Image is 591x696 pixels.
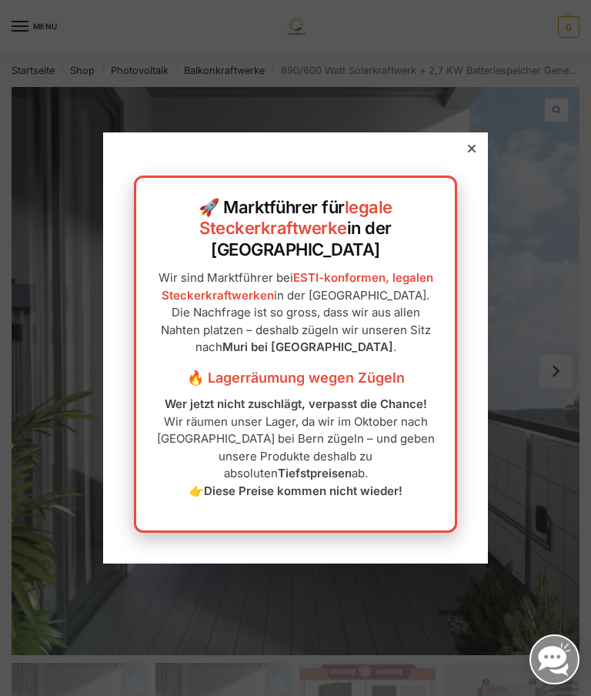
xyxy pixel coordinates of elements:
[199,197,392,239] a: legale Steckerkraftwerke
[204,484,402,498] strong: Diese Preise kommen nicht wieder!
[165,397,427,411] strong: Wer jetzt nicht zuschlägt, verpasst die Chance!
[152,197,439,261] h2: 🚀 Marktführer für in der [GEOGRAPHIC_DATA]
[162,270,433,303] a: ESTI-konformen, legalen Steckerkraftwerken
[278,466,352,480] strong: Tiefstpreisen
[222,340,393,354] strong: Muri bei [GEOGRAPHIC_DATA]
[152,368,439,388] h3: 🔥 Lagerräumung wegen Zügeln
[152,396,439,500] p: Wir räumen unser Lager, da wir im Oktober nach [GEOGRAPHIC_DATA] bei Bern zügeln – und geben unse...
[152,269,439,356] p: Wir sind Marktführer bei in der [GEOGRAPHIC_DATA]. Die Nachfrage ist so gross, dass wir aus allen...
